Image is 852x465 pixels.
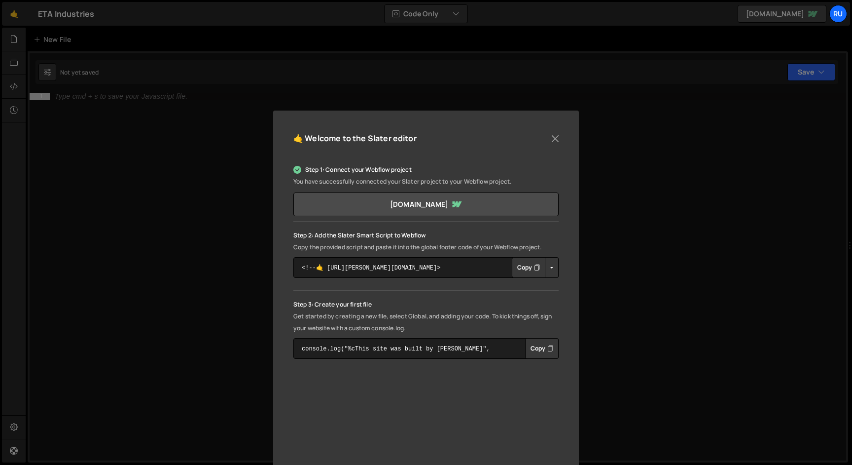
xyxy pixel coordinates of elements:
[293,310,559,334] p: Get started by creating a new file, select Global, and adding your code. To kick things off, sign...
[293,299,559,310] p: Step 3: Create your first file
[525,338,559,359] button: Copy
[293,230,559,241] p: Step 2: Add the Slater Smart Script to Webflow
[525,338,559,359] div: Button group with nested dropdown
[293,241,559,253] p: Copy the provided script and paste it into the global footer code of your Webflow project.
[293,257,559,278] textarea: <!--🤙 [URL][PERSON_NAME][DOMAIN_NAME]> <script>document.addEventListener("DOMContentLoaded", func...
[548,131,563,146] button: Close
[512,257,545,278] button: Copy
[512,257,559,278] div: Button group with nested dropdown
[293,131,417,146] h5: 🤙 Welcome to the Slater editor
[293,193,559,216] a: [DOMAIN_NAME]
[829,5,847,23] a: Ru
[293,164,559,176] p: Step 1: Connect your Webflow project
[293,176,559,188] p: You have successfully connected your Slater project to your Webflow project.
[293,338,559,359] textarea: console.log("%cThis site was built by [PERSON_NAME]", "background:blue;color:#fff;padding: 8px;");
